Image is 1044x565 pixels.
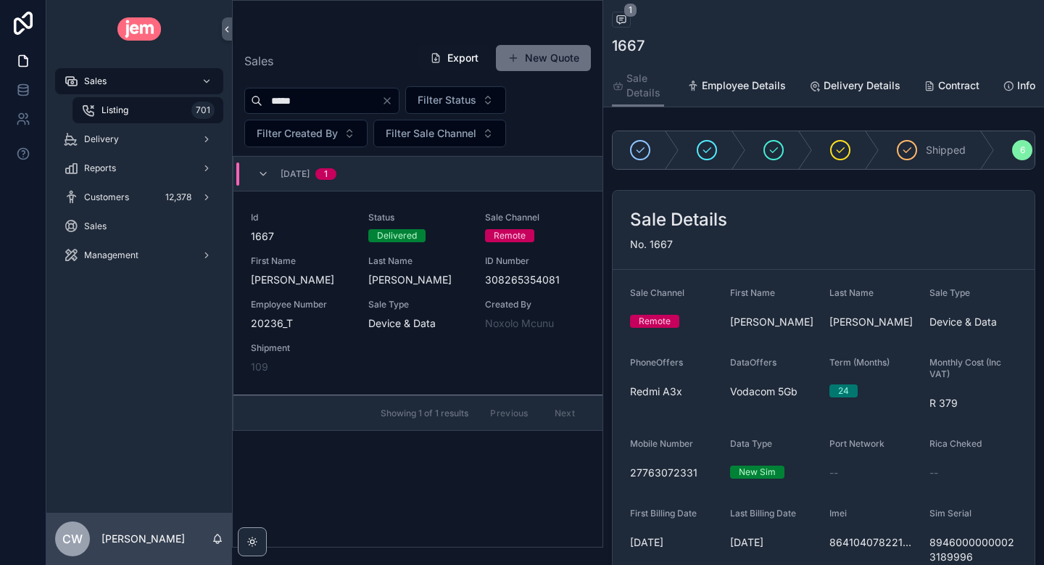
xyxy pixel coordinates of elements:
[381,95,399,107] button: Clear
[730,384,797,399] span: Vodacom 5Gb
[55,184,223,210] a: Customers12,378
[730,508,796,519] span: Last Billing Date
[838,384,849,397] div: 24
[630,287,684,298] span: Sale Channel
[702,78,786,93] span: Employee Details
[251,342,351,354] span: Shipment
[251,316,351,331] span: 20236_T
[1017,78,1035,93] span: Info
[84,220,107,232] span: Sales
[1003,73,1035,102] a: Info
[824,78,900,93] span: Delivery Details
[281,168,310,180] span: [DATE]
[251,212,351,223] span: Id
[101,532,185,546] p: [PERSON_NAME]
[386,126,476,141] span: Filter Sale Channel
[84,162,116,174] span: Reports
[373,120,506,147] button: Select Button
[251,255,351,267] span: First Name
[244,120,368,147] button: Select Button
[251,273,351,287] span: [PERSON_NAME]
[117,17,162,41] img: App logo
[55,213,223,239] a: Sales
[377,229,417,242] div: Delivered
[368,299,468,310] span: Sale Type
[829,438,884,449] span: Port Network
[84,191,129,203] span: Customers
[687,73,786,102] a: Employee Details
[929,508,971,519] span: Sim Serial
[612,12,631,30] button: 1
[55,155,223,181] a: Reports
[161,189,196,206] div: 12,378
[496,45,591,71] button: New Quote
[368,212,468,223] span: Status
[368,273,468,287] span: [PERSON_NAME]
[730,535,819,550] span: [DATE]
[368,255,468,267] span: Last Name
[418,45,490,71] button: Export
[191,102,215,119] div: 701
[485,212,585,223] span: Sale Channel
[72,97,223,123] a: Listing701
[730,287,775,298] span: First Name
[251,229,351,244] span: 1667
[630,384,682,399] span: Redmi A3x
[929,466,938,480] span: --
[929,438,982,449] span: Rica Cheked
[829,466,838,480] span: --
[381,408,468,419] span: Showing 1 of 1 results
[639,315,671,328] div: Remote
[926,143,966,157] span: Shipped
[938,78,979,93] span: Contract
[46,58,232,287] div: scrollable content
[829,508,847,519] span: Imei
[485,255,585,267] span: ID Number
[829,535,918,550] span: 864104078221608
[251,299,351,310] span: Employee Number
[62,530,83,548] span: CW
[829,357,890,368] span: Term (Months)
[324,168,328,180] div: 1
[929,396,1018,411] span: R 379
[1020,144,1025,156] span: 6
[829,287,874,298] span: Last Name
[612,65,664,107] a: Sale Details
[630,508,697,519] span: First Billing Date
[84,133,119,145] span: Delivery
[623,3,637,17] span: 1
[485,299,585,310] span: Created By
[257,126,338,141] span: Filter Created By
[626,71,664,100] span: Sale Details
[55,68,223,94] a: Sales
[233,191,602,395] a: Id1667StatusDeliveredSale ChannelRemoteFirst Name[PERSON_NAME]Last Name[PERSON_NAME]ID Number3082...
[251,360,268,374] a: 109
[418,93,476,107] span: Filter Status
[630,535,718,550] span: [DATE]
[55,242,223,268] a: Management
[929,315,1018,329] span: Device & Data
[630,438,693,449] span: Mobile Number
[730,357,776,368] span: DataOffers
[84,249,138,261] span: Management
[630,238,673,250] span: No. 1667
[485,273,585,287] span: 308265354081
[730,315,819,329] span: [PERSON_NAME]
[630,466,718,480] span: 27763072331
[730,438,772,449] span: Data Type
[405,86,506,114] button: Select Button
[929,357,1001,379] span: Monthly Cost (Inc VAT)
[829,315,918,329] span: [PERSON_NAME]
[630,208,727,231] h2: Sale Details
[485,316,554,331] a: Noxolo Mcunu
[494,229,526,242] div: Remote
[809,73,900,102] a: Delivery Details
[84,75,107,87] span: Sales
[55,126,223,152] a: Delivery
[244,52,273,70] span: Sales
[739,466,776,479] div: New Sim
[101,104,128,116] span: Listing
